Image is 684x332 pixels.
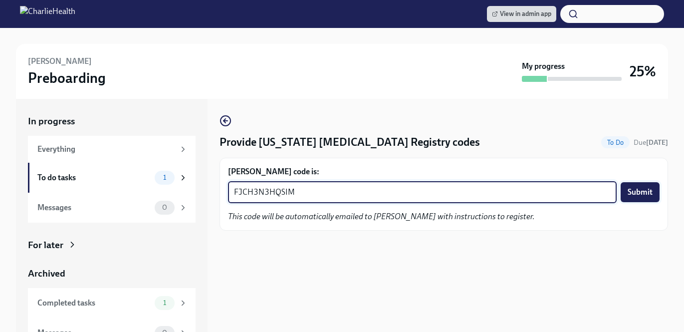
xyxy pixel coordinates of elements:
label: [PERSON_NAME] code is: [228,166,660,177]
a: Messages0 [28,193,196,223]
span: August 21st, 2025 08:00 [634,138,668,147]
h4: Provide [US_STATE] [MEDICAL_DATA] Registry codes [220,135,480,150]
strong: My progress [522,61,565,72]
button: Submit [621,182,660,202]
div: Completed tasks [37,298,151,309]
span: To Do [601,139,630,146]
em: This code will be automatically emailed to [PERSON_NAME] with instructions to register. [228,212,535,221]
div: Everything [37,144,175,155]
a: View in admin app [487,6,556,22]
a: For later [28,239,196,252]
a: In progress [28,115,196,128]
img: CharlieHealth [20,6,75,22]
div: For later [28,239,63,252]
a: Everything [28,136,196,163]
textarea: FJCH3N3HQSIM [234,186,611,198]
span: 1 [157,174,172,181]
a: Completed tasks1 [28,288,196,318]
span: Due [634,138,668,147]
strong: [DATE] [646,138,668,147]
span: 0 [156,204,173,211]
h3: Preboarding [28,69,106,87]
a: Archived [28,267,196,280]
span: View in admin app [492,9,551,19]
a: To do tasks1 [28,163,196,193]
span: 1 [157,299,172,307]
div: To do tasks [37,172,151,183]
span: Submit [628,187,653,197]
h6: [PERSON_NAME] [28,56,92,67]
h3: 25% [630,62,656,80]
div: Messages [37,202,151,213]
